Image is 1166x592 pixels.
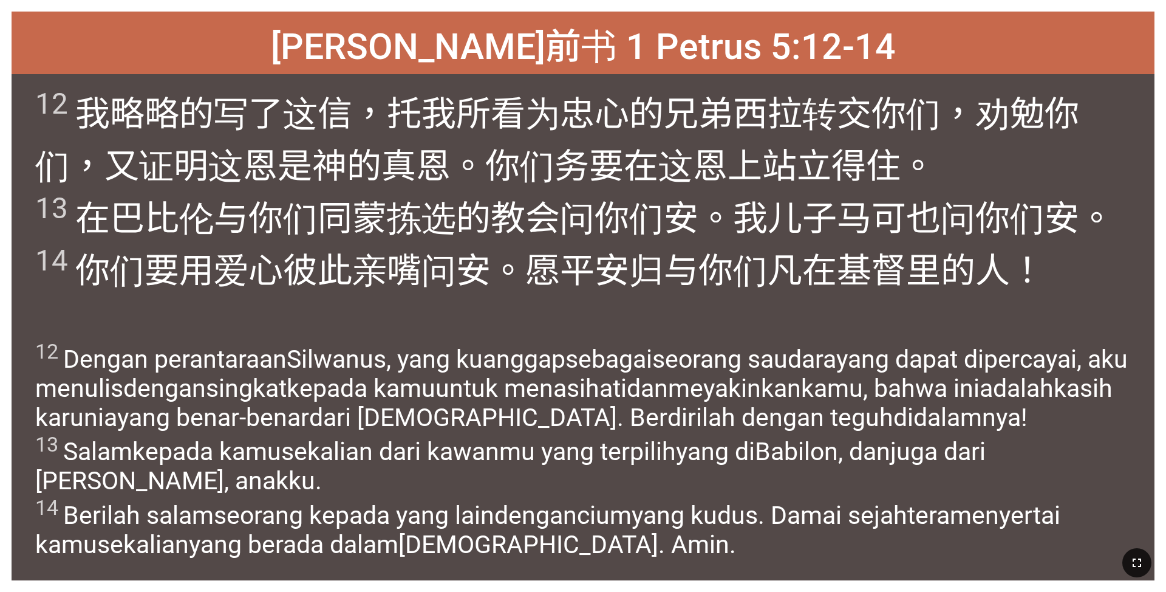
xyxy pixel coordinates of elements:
[629,250,1045,291] wg1515: 归与你们
[35,146,1114,291] wg1519: 站立得住
[35,146,1114,291] wg2316: 的真
[189,530,736,559] wg3956: yang berada dalam
[35,403,1061,559] wg3739: ! Salam
[35,146,1114,291] wg1511: 神
[35,198,1114,291] wg5209: 安
[35,432,58,456] sup: 13
[35,198,1114,291] wg897: 与你们同蒙拣选
[35,146,1114,291] wg1957: 这
[35,466,1061,559] wg3450: . Berilah salam
[35,94,1114,291] wg4610: 转交你们
[35,374,1113,559] wg3870: dan
[906,250,1045,291] wg5547: 里
[35,403,1061,559] wg1519: dalamnya
[352,250,1045,291] wg240: 亲嘴
[35,374,1113,559] wg1223: singkat
[35,94,1114,291] wg80: 西拉
[283,250,1045,291] wg26: 彼此
[35,198,1114,291] wg5207: 马可
[35,374,1113,559] wg3778: adalah
[214,250,1045,291] wg1722: 爱心
[35,501,1061,559] wg1722: cium
[941,250,1045,291] wg1722: 的人！
[35,146,1114,291] wg2532: 证明
[35,94,1114,291] wg1125: 这信，托
[35,374,1113,559] wg3641: kepada kamu
[35,345,1128,559] wg3049: sebagai
[35,501,1061,559] wg240: dengan
[35,198,1114,291] wg3138: 也问你们安。 你们要用
[35,501,1061,559] wg5370: yang kudus
[35,198,1114,291] wg3450: 儿子
[35,345,1128,559] wg1223: Silwanus
[35,466,1061,559] wg3138: , anakku
[491,250,1045,291] wg782: 。愿平安
[35,339,1131,559] span: Dengan perantaraan
[421,250,1045,291] wg5370: 问安
[35,345,1128,559] wg4610: , yang kuanggap
[35,146,1114,291] wg5026: 恩是
[35,437,1061,559] wg782: kepada kamu
[35,403,1061,559] wg5485: yang benar-benar
[35,501,1061,559] wg782: seorang kepada yang lain
[398,530,736,559] wg1722: [DEMOGRAPHIC_DATA]
[35,94,1114,291] wg4103: 兄弟
[35,403,1061,559] wg2476: di
[97,530,736,559] wg5213: sekalian
[35,198,1114,291] wg782: 。我
[35,345,1128,559] wg80: yang dapat dipercayai
[35,374,1113,559] wg2532: meyakinkan
[35,198,1114,291] wg4899: 的教会问你们
[35,374,1113,559] wg1957: kamu, bahwa ini
[35,437,1061,559] wg897: , dan
[35,374,1113,559] wg1510: kasih karunia
[35,403,1061,559] wg227: dari [DEMOGRAPHIC_DATA]
[35,191,68,225] sup: 13
[35,339,58,363] sup: 12
[35,345,1128,559] wg5613: seorang saudara
[35,86,1131,295] span: 我略略的
[35,94,1114,291] wg5213: ，劝勉
[35,94,1114,291] wg3870: 你们，又
[35,146,1114,291] wg227: 恩
[35,374,1113,559] wg5213: untuk menasihati
[35,495,58,520] sup: 14
[768,250,1045,291] wg5213: 凡
[35,146,1114,291] wg5485: 。你们务要在这恩上
[35,501,1061,559] wg1515: menyertai kamu
[35,146,1114,291] wg2476: 。 在
[35,345,1128,559] wg4103: , aku menulis
[35,501,1061,559] wg26: . Damai sejahtera
[35,403,1061,559] wg2316: . Berdirilah dengan teguh
[271,18,896,72] span: [PERSON_NAME]前书 1 Petrus 5:12-14
[35,437,1061,559] wg4899: yang di
[35,94,1114,291] wg3641: 写了
[35,437,1061,559] wg1722: Babilon
[35,244,68,278] sup: 14
[35,87,68,121] sup: 12
[35,437,1061,559] wg2532: juga dari [PERSON_NAME]
[658,530,736,559] wg5547: . Amin.
[35,94,1114,291] wg1223: 我所看为忠心的
[35,198,1114,291] wg1722: 巴比伦
[35,374,1113,559] wg1125: dengan
[35,437,1061,559] wg5209: sekalian dari kawanmu yang terpilih
[802,250,1045,291] wg3956: 在基督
